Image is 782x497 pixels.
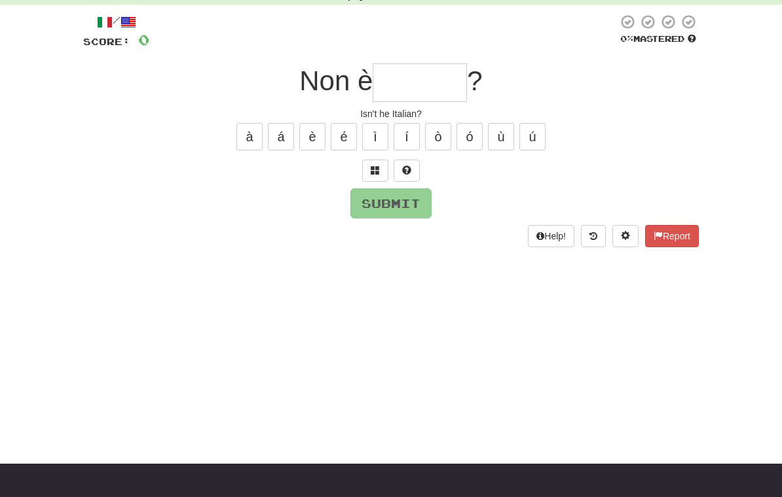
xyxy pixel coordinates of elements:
button: ù [488,123,514,150]
button: à [236,123,263,150]
button: Round history (alt+y) [581,225,606,247]
button: Single letter hint - you only get 1 per sentence and score half the points! alt+h [394,160,420,182]
span: ? [467,65,482,96]
button: ì [362,123,388,150]
div: Mastered [618,33,699,45]
button: á [268,123,294,150]
button: ú [519,123,546,150]
button: é [331,123,357,150]
button: è [299,123,326,150]
button: ó [456,123,483,150]
div: / [83,14,149,30]
button: Help! [528,225,574,247]
span: Non è [299,65,373,96]
span: Score: [83,36,130,47]
div: Isn't he Italian? [83,107,699,120]
button: í [394,123,420,150]
button: Submit [350,188,432,218]
span: 0 % [620,33,633,44]
button: Report [645,225,699,247]
button: Switch sentence to multiple choice alt+p [362,160,388,182]
button: ò [425,123,451,150]
span: 0 [138,31,149,48]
